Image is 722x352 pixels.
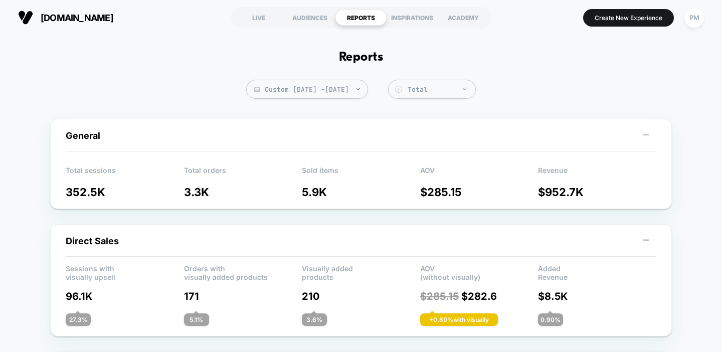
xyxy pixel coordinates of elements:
p: 171 [184,290,302,302]
p: $ 282.6 [420,290,538,302]
span: [DOMAIN_NAME] [41,13,113,23]
div: + 0.89 % with visually [420,313,498,326]
img: end [463,88,466,90]
tspan: $ [397,87,400,92]
p: Added Revenue [538,264,656,279]
img: calendar [254,87,260,92]
p: Sessions with visually upsell [66,264,184,279]
span: $ 285.15 [420,290,459,302]
p: $ 285.15 [420,186,538,199]
div: 3.6 % [302,313,327,326]
button: [DOMAIN_NAME] [15,10,116,26]
div: 0.90 % [538,313,563,326]
img: Visually logo [18,10,33,25]
div: INSPIRATIONS [387,10,438,26]
p: Revenue [538,166,656,181]
span: Direct Sales [66,236,119,246]
p: 3.3K [184,186,302,199]
p: $ 952.7K [538,186,656,199]
p: Total orders [184,166,302,181]
button: PM [681,8,707,28]
p: 352.5K [66,186,184,199]
p: AOV (without visually) [420,264,538,279]
div: 5.1 % [184,313,209,326]
p: Visually added products [302,264,420,279]
p: Sold items [302,166,420,181]
div: 27.3 % [66,313,91,326]
p: 5.9K [302,186,420,199]
p: 210 [302,290,420,302]
img: end [356,88,360,90]
div: PM [684,8,704,28]
div: Total [408,85,470,94]
h1: Reports [339,50,383,65]
div: REPORTS [335,10,387,26]
div: LIVE [233,10,284,26]
p: Total sessions [66,166,184,181]
div: ACADEMY [438,10,489,26]
p: AOV [420,166,538,181]
div: AUDIENCES [284,10,335,26]
p: $ 8.5K [538,290,656,302]
span: General [66,130,100,141]
button: Create New Experience [583,9,674,27]
p: Orders with visually added products [184,264,302,279]
p: 96.1K [66,290,184,302]
span: Custom [DATE] - [DATE] [246,80,368,99]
